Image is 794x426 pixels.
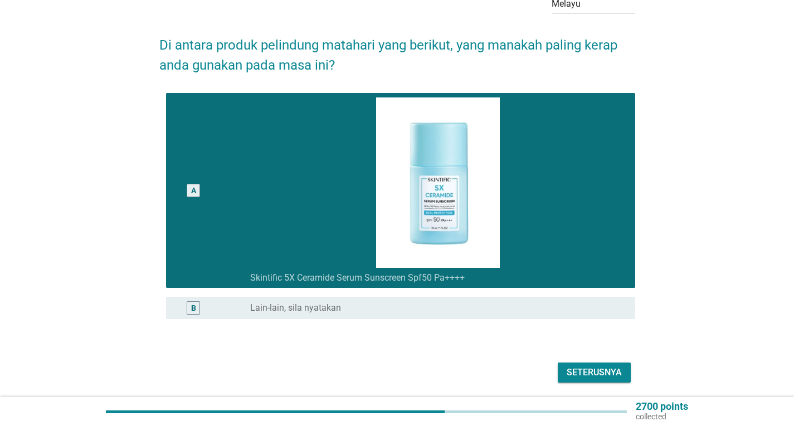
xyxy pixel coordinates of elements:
[191,185,196,197] div: A
[567,366,622,379] div: Seterusnya
[636,401,688,412] p: 2700 points
[558,363,631,383] button: Seterusnya
[191,302,196,314] div: B
[636,412,688,422] p: collected
[250,97,626,268] img: 7d328a93-53dd-4d47-9d92-04e9e834e634-Skintific-5X-Ceramide-Serum-Sunscreen-Spf50-Pa-30ml.png
[250,272,465,283] label: Skintific 5X Ceramide Serum Sunscreen Spf50 Pa++++
[159,24,635,75] h2: Di antara produk pelindung matahari yang berikut, yang manakah paling kerap anda gunakan pada mas...
[250,302,341,314] label: Lain-lain, sila nyatakan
